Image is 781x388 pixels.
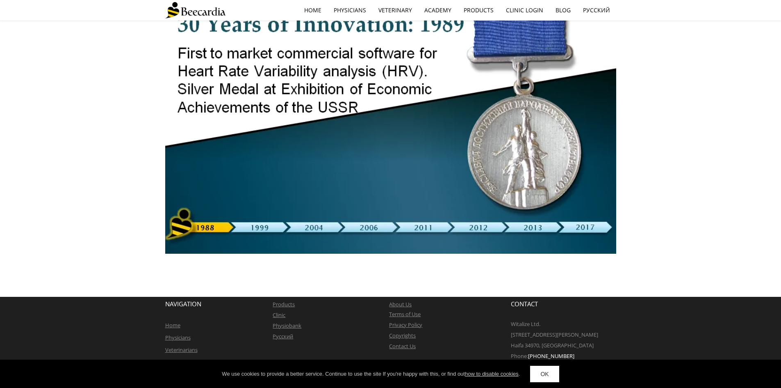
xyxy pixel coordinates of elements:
a: Русский [577,1,616,20]
a: Privacy Policy [389,321,422,328]
a: P [273,301,276,308]
span: Haifa 34970, [GEOGRAPHIC_DATA] [511,342,594,349]
a: Clinic [273,311,285,319]
a: how to disable cookies [465,371,519,377]
a: Blog [549,1,577,20]
span: Phone: [511,352,528,360]
a: Veterinarians [165,346,198,354]
a: Veterinary [372,1,418,20]
a: Academy [418,1,458,20]
a: Products [458,1,500,20]
a: Physiobank [273,322,301,329]
a: Terms of Use [389,310,421,318]
span: [STREET_ADDRESS][PERSON_NAME] [511,331,598,338]
span: Witalize Ltd. [511,320,540,328]
a: Physicians [165,334,191,341]
div: We use cookies to provide a better service. Continue to use the site If you're happy with this, o... [222,370,520,378]
a: Contact Us [389,342,416,350]
a: About Us [389,301,412,308]
span: CONTACT [511,300,538,308]
span: [PHONE_NUMBER] [528,352,574,360]
a: roducts [276,301,295,308]
a: home [298,1,328,20]
a: Home [165,321,180,329]
a: OK [530,366,559,382]
img: Beecardia [165,2,225,18]
a: Physicians [328,1,372,20]
a: Русский [273,333,293,340]
a: Academy [165,358,188,366]
span: NAVIGATION [165,300,201,308]
a: Clinic Login [500,1,549,20]
a: Copyrights [389,332,416,339]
